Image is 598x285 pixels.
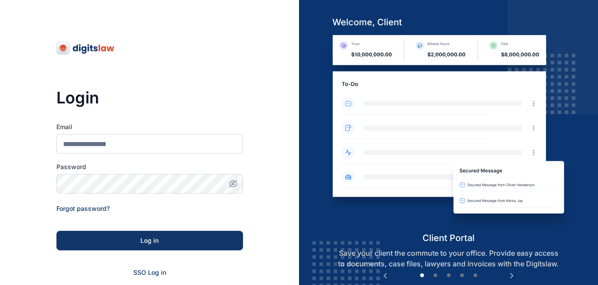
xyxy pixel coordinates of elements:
button: 4 [458,271,466,280]
button: Next [507,271,516,280]
a: Forgot password? [56,205,110,212]
img: client-portal [325,35,572,232]
h5: welcome, client [325,16,572,28]
button: Log in [56,231,243,250]
h5: client portal [325,232,572,244]
label: Password [56,162,243,171]
img: digitslaw-logo [56,41,115,55]
button: Previous [381,271,390,280]
h3: Login [56,89,243,107]
div: Log in [71,236,229,245]
button: 2 [431,271,440,280]
a: SSO Log in [133,269,166,276]
button: 3 [444,271,453,280]
button: 1 [418,271,427,280]
label: Email [56,123,243,131]
p: Save your client the commute to your office. Provide easy access to documents, case files, lawyer... [325,248,572,269]
button: 5 [471,271,480,280]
